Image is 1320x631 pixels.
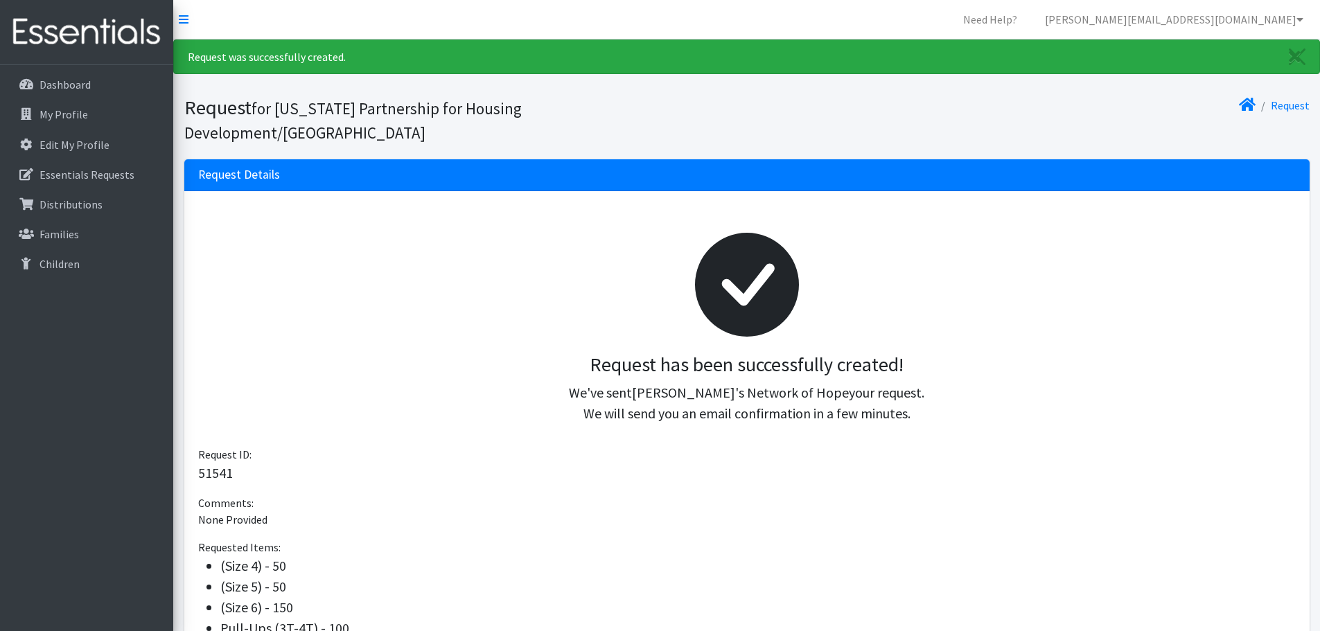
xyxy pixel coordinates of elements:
a: Close [1275,40,1319,73]
h3: Request has been successfully created! [209,353,1285,377]
li: (Size 4) - 50 [220,556,1296,576]
a: Request [1271,98,1310,112]
p: Edit My Profile [39,138,109,152]
a: Dashboard [6,71,168,98]
a: Distributions [6,190,168,218]
a: My Profile [6,100,168,128]
p: Essentials Requests [39,168,134,181]
span: Requested Items: [198,540,281,554]
p: Distributions [39,197,103,211]
p: 51541 [198,463,1296,483]
li: (Size 6) - 150 [220,597,1296,618]
a: [PERSON_NAME][EMAIL_ADDRESS][DOMAIN_NAME] [1034,6,1314,33]
a: Essentials Requests [6,161,168,188]
p: Families [39,227,79,241]
img: HumanEssentials [6,9,168,55]
small: for [US_STATE] Partnership for Housing Development/[GEOGRAPHIC_DATA] [184,98,522,143]
a: Families [6,220,168,248]
p: My Profile [39,107,88,121]
span: [PERSON_NAME]'s Network of Hope [632,384,849,401]
p: We've sent your request. We will send you an email confirmation in a few minutes. [209,382,1285,424]
span: None Provided [198,513,267,526]
a: Children [6,250,168,278]
p: Children [39,257,80,271]
li: (Size 5) - 50 [220,576,1296,597]
a: Need Help? [952,6,1028,33]
h3: Request Details [198,168,280,182]
h1: Request [184,96,742,143]
div: Request was successfully created. [173,39,1320,74]
span: Comments: [198,496,254,510]
p: Dashboard [39,78,91,91]
span: Request ID: [198,447,252,461]
a: Edit My Profile [6,131,168,159]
